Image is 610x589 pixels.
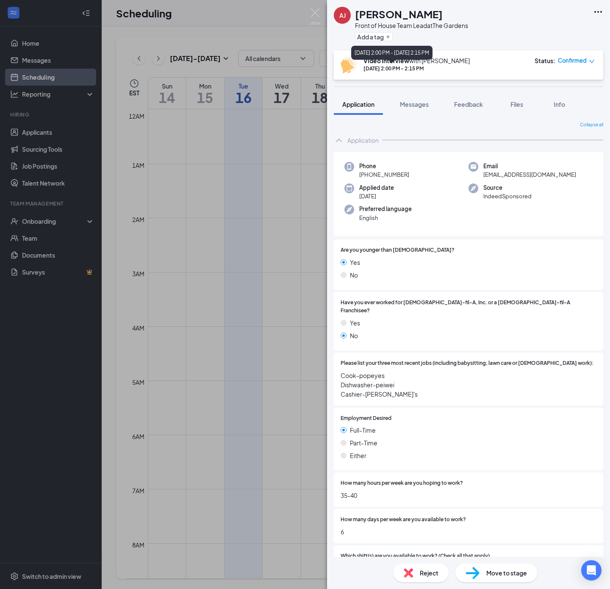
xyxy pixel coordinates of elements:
span: No [350,331,358,340]
div: Open Intercom Messenger [581,560,602,581]
div: AJ [339,11,346,19]
div: Front of House Team Lead at The Gardens [355,21,468,30]
div: Application [347,136,379,144]
button: PlusAdd a tag [355,32,393,41]
span: [PHONE_NUMBER] [359,170,409,179]
span: Are you younger than [DEMOGRAPHIC_DATA]? [341,246,455,254]
span: Files [510,100,523,108]
span: Employment Desired [341,414,391,422]
span: How many hours per week are you hoping to work? [341,479,463,487]
span: Info [554,100,565,108]
span: How many days per week are you available to work? [341,516,466,524]
span: Either [350,451,366,460]
span: [DATE] [359,192,394,200]
div: [DATE] 2:00 PM - [DATE] 2:15 PM [351,46,433,60]
span: Feedback [454,100,483,108]
svg: ChevronUp [334,135,344,145]
span: English [359,214,412,222]
span: Preferred language [359,205,412,213]
h1: [PERSON_NAME] [355,7,443,21]
span: Messages [400,100,429,108]
span: [EMAIL_ADDRESS][DOMAIN_NAME] [483,170,576,179]
span: Reject [420,568,438,578]
span: 35-40 [341,491,596,500]
span: Yes [350,318,360,328]
span: Phone [359,162,409,170]
span: Please list your three most recent jobs (including babysitting, lawn care or [DEMOGRAPHIC_DATA] w... [341,359,593,367]
div: Status : [535,56,555,65]
span: Source [483,183,532,192]
span: Cook-popeyes Dishwasher-peiwei Cashier-[PERSON_NAME]'s [341,371,596,399]
svg: Plus [385,34,391,39]
span: Move to stage [486,568,527,578]
span: Part-Time [350,438,377,447]
span: Confirmed [558,56,587,65]
span: Applied date [359,183,394,192]
span: Collapse all [580,122,603,128]
span: Have you ever worked for [DEMOGRAPHIC_DATA]-fil-A, Inc. or a [DEMOGRAPHIC_DATA]-fil-A Franchisee? [341,299,596,315]
span: Full-Time [350,425,376,435]
span: down [589,58,595,64]
span: Yes [350,258,360,267]
div: [DATE] 2:00 PM - 2:15 PM [363,65,470,72]
span: IndeedSponsored [483,192,532,200]
svg: Ellipses [593,7,603,17]
span: No [350,270,358,280]
span: 6 [341,527,596,536]
span: Application [342,100,374,108]
span: Which shift(s) are you available to work? (Check all that apply) [341,552,490,560]
span: Email [483,162,576,170]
